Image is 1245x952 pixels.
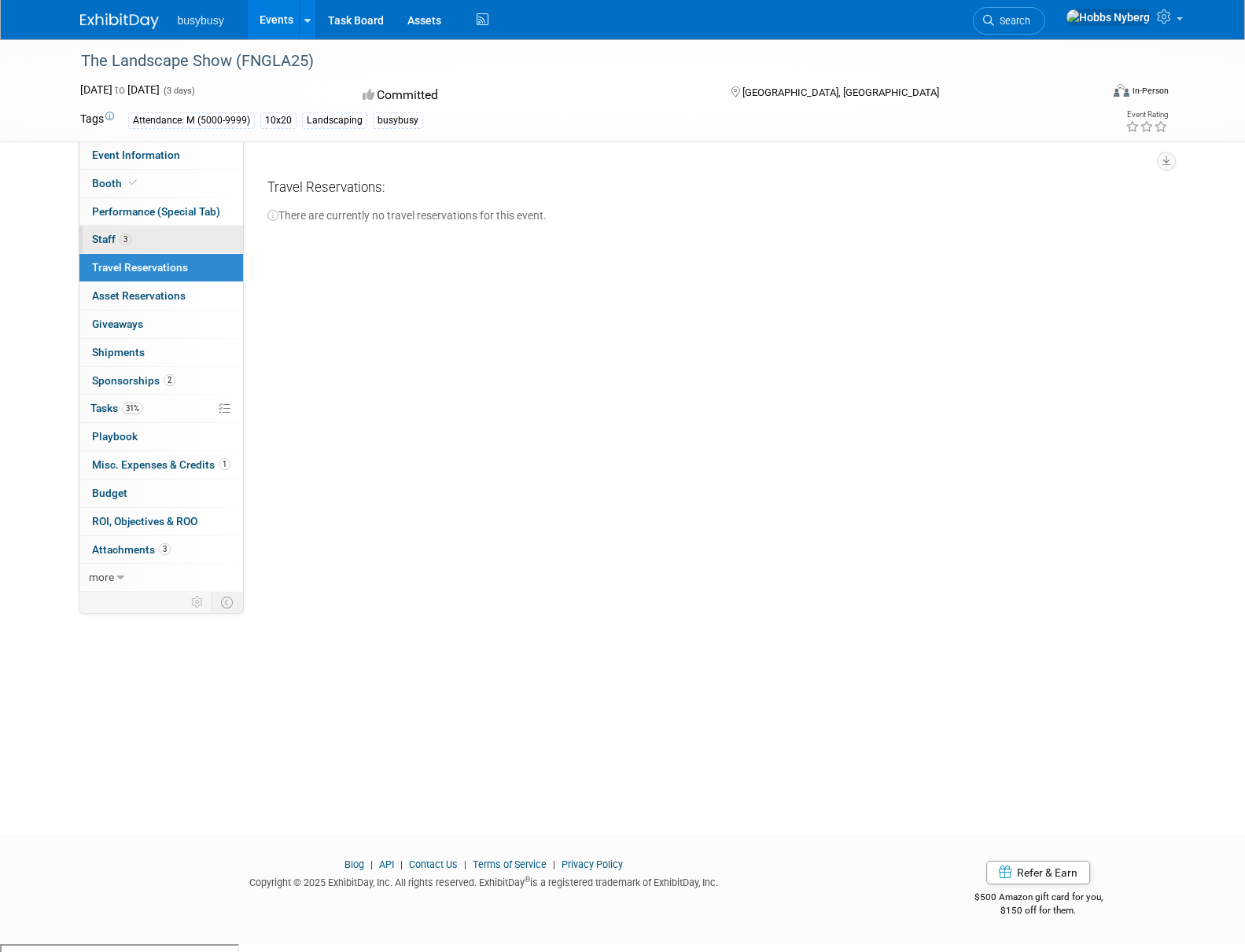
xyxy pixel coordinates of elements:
[90,402,143,414] span: Tasks
[396,858,407,870] span: |
[986,861,1090,884] a: Refer & Earn
[92,515,197,527] span: ROI, Objectives & ROO
[92,543,171,556] span: Attachments
[525,875,530,884] sup: ®
[79,395,243,422] a: Tasks31%
[79,564,243,591] a: more
[164,374,175,386] span: 2
[358,82,705,109] div: Committed
[742,86,939,98] span: [GEOGRAPHIC_DATA], [GEOGRAPHIC_DATA]
[80,13,159,29] img: ExhibitDay
[92,177,140,189] span: Booth
[994,15,1030,27] span: Search
[92,430,138,443] span: Playbook
[1066,9,1151,26] img: Hobbs Nyberg
[79,480,243,507] a: Budget
[79,142,243,169] a: Event Information
[79,311,243,338] a: Giveaways
[79,536,243,564] a: Attachments3
[92,487,127,499] span: Budget
[92,374,175,387] span: Sponsorships
[92,205,220,218] span: Performance (Special Tab)
[80,111,114,129] td: Tags
[267,203,1154,223] div: There are currently no travel reservations for this event.
[92,289,186,302] span: Asset Reservations
[120,233,131,245] span: 3
[79,367,243,395] a: Sponsorships2
[92,346,145,358] span: Shipments
[79,508,243,535] a: ROI, Objectives & ROO
[219,458,230,470] span: 1
[80,872,889,890] div: Copyright © 2025 ExhibitDay, Inc. All rights reserved. ExhibitDay is a registered trademark of Ex...
[460,858,470,870] span: |
[562,858,623,870] a: Privacy Policy
[79,254,243,281] a: Travel Reservations
[344,858,364,870] a: Blog
[1132,85,1169,97] div: In-Person
[260,112,297,129] div: 10x20
[473,858,547,870] a: Terms of Service
[159,543,171,555] span: 3
[92,318,143,330] span: Giveaways
[1114,84,1129,97] img: Format-Inperson.png
[912,904,1166,917] div: $150 off for them.
[92,261,188,274] span: Travel Reservations
[79,282,243,310] a: Asset Reservations
[79,198,243,226] a: Performance (Special Tab)
[80,83,160,96] span: [DATE] [DATE]
[549,858,559,870] span: |
[76,47,1077,75] div: The Landscape Show (FNGLA25)
[373,112,423,129] div: busybusy
[92,458,230,471] span: Misc. Expenses & Credits
[128,112,255,129] div: Attendance: M (5000-9999)
[79,339,243,366] a: Shipments
[79,451,243,479] a: Misc. Expenses & Credits1
[184,592,212,612] td: Personalize Event Tab Strip
[302,112,367,129] div: Landscaping
[1007,82,1169,105] div: Event Format
[162,86,195,96] span: (3 days)
[409,858,458,870] a: Contact Us
[112,83,127,96] span: to
[92,149,180,161] span: Event Information
[79,170,243,197] a: Booth
[912,880,1166,917] div: $500 Amazon gift card for you,
[973,7,1045,35] a: Search
[1125,111,1168,119] div: Event Rating
[379,858,394,870] a: API
[79,226,243,253] a: Staff3
[89,571,114,583] span: more
[267,178,1154,203] div: Travel Reservations:
[122,402,143,414] span: 31%
[178,14,224,27] span: busybusy
[211,592,243,612] td: Toggle Event Tabs
[129,178,137,187] i: Booth reservation complete
[92,233,131,245] span: Staff
[367,858,377,870] span: |
[79,423,243,450] a: Playbook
